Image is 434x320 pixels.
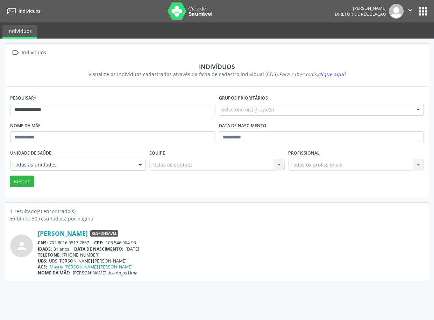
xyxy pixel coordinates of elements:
span: IDADE: [38,246,52,252]
a: Indivíduos [2,25,37,39]
span: Responsável [90,230,118,237]
div: Indivíduos [20,48,47,58]
span: Indivíduos [19,8,40,14]
span: ACS: [38,264,47,270]
span: DATA DE NASCIMENTO: [74,246,123,252]
span: 103.546.904-93 [106,240,136,246]
label: Grupos prioritários [219,93,268,104]
a: Indivíduos [5,5,40,17]
span: UBS: [38,258,48,264]
i:  [10,48,20,58]
i: person [15,240,28,252]
a: [PERSON_NAME] [38,230,88,237]
span: TELEFONE: [38,252,61,258]
div: UBS [PERSON_NAME] [PERSON_NAME] [38,258,424,264]
div: [PERSON_NAME] [335,5,386,11]
div: 702 8016 0517 2867 [38,240,424,246]
button: Buscar [10,176,34,188]
span: [PERSON_NAME] dos Anjos Lima [73,270,137,276]
div: [PHONE_NUMBER] [38,252,424,258]
img: img [389,4,404,19]
div: 1 resultado(s) encontrado(s) [10,207,424,215]
label: Nome da mãe [10,121,41,131]
label: Equipe [149,148,165,159]
label: Unidade de saúde [10,148,51,159]
span: Todas as unidades [13,161,131,168]
span: [DATE] [126,246,139,252]
i: Para saber mais, [279,71,346,77]
span: CPF: [94,240,104,246]
a:  Indivíduos [10,48,47,58]
span: clique aqui! [318,71,346,77]
span: CNS: [38,240,48,246]
div: Exibindo 30 resultado(s) por página [10,215,424,222]
div: Indivíduos [15,63,419,70]
i:  [406,6,414,14]
label: Data de nascimento [219,121,266,131]
span: Selecione o(s) grupo(s) [221,106,274,113]
label: Profissional [288,148,320,159]
div: Visualize os indivíduos cadastrados através da ficha de cadastro individual (CDS). [15,70,419,78]
button:  [404,4,417,19]
div: 31 anos [38,246,424,252]
button: apps [417,5,429,18]
span: NOME DA MÃE: [38,270,70,276]
a: Mayrla [PERSON_NAME] [PERSON_NAME] [50,264,133,270]
label: Pesquisar [10,93,36,104]
span: Diretor de regulação [335,11,386,17]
